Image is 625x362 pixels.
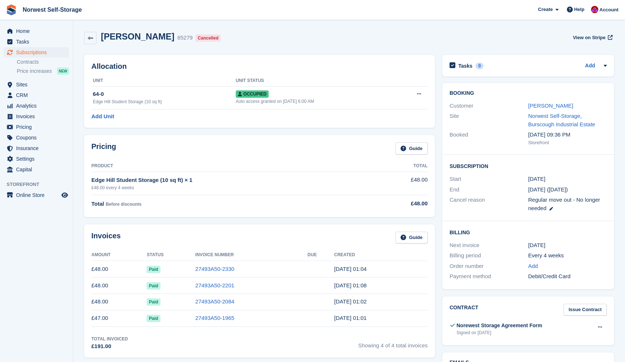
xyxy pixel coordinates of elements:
[450,162,607,169] h2: Subscription
[573,34,605,41] span: View on Stripe
[380,172,428,195] td: £48.00
[16,190,60,200] span: Online Store
[4,79,69,90] a: menu
[564,304,607,316] a: Issue Contract
[450,90,607,96] h2: Booking
[91,277,147,294] td: £48.00
[106,202,141,207] span: Before discounts
[528,251,607,260] div: Every 4 weeks
[91,232,121,244] h2: Invoices
[380,160,428,172] th: Total
[528,241,607,250] div: [DATE]
[93,98,236,105] div: Edge Hill Student Storage (10 sq ft)
[599,6,618,14] span: Account
[528,262,538,270] a: Add
[4,47,69,57] a: menu
[450,112,528,128] div: Site
[450,102,528,110] div: Customer
[4,133,69,143] a: menu
[91,294,147,310] td: £48.00
[538,6,553,13] span: Create
[450,131,528,146] div: Booked
[528,175,545,183] time: 2025-06-07 00:00:00 UTC
[236,98,396,105] div: Auto access granted on [DATE] 6:00 AM
[450,272,528,281] div: Payment method
[91,261,147,277] td: £48.00
[6,4,17,15] img: stora-icon-8386f47178a22dfd0bd8f6a31ec36ba5ce8667c1dd55bd0f319d3a0aa187defe.svg
[177,34,193,42] div: 85279
[91,160,380,172] th: Product
[195,266,234,272] a: 27493A50-2330
[16,79,60,90] span: Sites
[195,315,234,321] a: 27493A50-1965
[4,164,69,175] a: menu
[4,122,69,132] a: menu
[91,310,147,326] td: £47.00
[457,329,542,336] div: Signed on [DATE]
[91,342,128,351] div: £191.00
[528,113,595,127] a: Norwest Self-Storage, Burscough Industrial Estate
[528,186,568,193] span: [DATE] ([DATE])
[20,4,85,16] a: Norwest Self-Storage
[4,101,69,111] a: menu
[450,251,528,260] div: Billing period
[16,164,60,175] span: Capital
[17,59,69,66] a: Contracts
[4,154,69,164] a: menu
[358,336,428,351] span: Showing 4 of 4 total invoices
[4,26,69,36] a: menu
[91,336,128,342] div: Total Invoiced
[395,142,428,154] a: Guide
[91,184,380,191] div: £48.00 every 4 weeks
[476,63,484,69] div: 0
[450,304,478,316] h2: Contract
[16,26,60,36] span: Home
[16,122,60,132] span: Pricing
[91,201,104,207] span: Total
[7,181,73,188] span: Storefront
[91,75,236,87] th: Unit
[334,282,367,288] time: 2025-08-02 00:08:40 UTC
[60,191,69,199] a: Preview store
[147,282,160,290] span: Paid
[91,249,147,261] th: Amount
[395,232,428,244] a: Guide
[195,282,234,288] a: 27493A50-2201
[91,176,380,184] div: Edge Hill Student Storage (10 sq ft) × 1
[16,133,60,143] span: Coupons
[16,143,60,153] span: Insurance
[334,266,367,272] time: 2025-08-30 00:04:02 UTC
[585,62,595,70] a: Add
[528,131,607,139] div: [DATE] 09:36 PM
[574,6,584,13] span: Help
[528,272,607,281] div: Debit/Credit Card
[91,62,428,71] h2: Allocation
[195,249,307,261] th: Invoice Number
[16,111,60,122] span: Invoices
[450,196,528,212] div: Cancel reason
[591,6,598,13] img: Daniel Grensinger
[380,199,428,208] div: £48.00
[236,75,396,87] th: Unit Status
[528,197,600,211] span: Regular move out - No longer needed
[16,154,60,164] span: Settings
[93,90,236,98] div: 64-0
[57,67,69,75] div: NEW
[528,139,607,146] div: Storefront
[450,186,528,194] div: End
[16,90,60,100] span: CRM
[570,31,614,44] a: View on Stripe
[334,298,367,305] time: 2025-07-05 00:02:27 UTC
[101,31,174,41] h2: [PERSON_NAME]
[17,68,52,75] span: Price increases
[450,175,528,183] div: Start
[450,262,528,270] div: Order number
[236,90,269,98] span: Occupied
[16,37,60,47] span: Tasks
[450,241,528,250] div: Next invoice
[334,249,428,261] th: Created
[195,298,234,305] a: 27493A50-2084
[91,112,114,121] a: Add Unit
[147,266,160,273] span: Paid
[4,143,69,153] a: menu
